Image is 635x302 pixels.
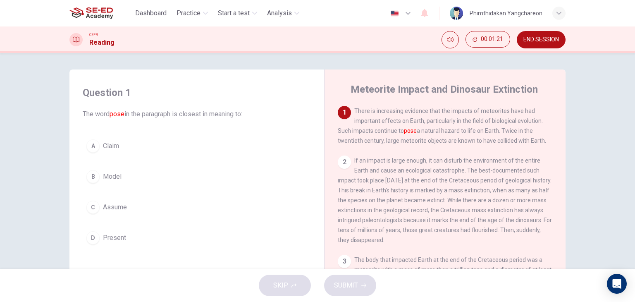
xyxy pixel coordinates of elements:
font: pose [404,127,417,134]
span: Practice [177,8,201,18]
span: 00:01:21 [481,36,503,43]
button: BModel [83,166,311,187]
div: 3 [338,255,351,268]
button: Start a test [215,6,260,21]
div: Open Intercom Messenger [607,274,627,294]
div: C [86,201,100,214]
font: pose [110,110,124,118]
div: 1 [338,106,351,119]
div: Phimthidakan Yangchareon [470,8,542,18]
button: 00:01:21 [466,31,510,48]
span: END SESSION [523,36,559,43]
span: If an impact is large enough, it can disturb the environment of the entire Earth and cause an eco... [338,157,552,243]
a: SE-ED Academy logo [69,5,132,22]
h4: Meteorite Impact and Dinosaur Extinction [351,83,538,96]
div: B [86,170,100,183]
div: 2 [338,156,351,169]
span: Model [103,172,122,182]
div: D [86,231,100,244]
span: Present [103,233,126,243]
button: Dashboard [132,6,170,21]
button: AClaim [83,136,311,156]
div: Mute [442,31,459,48]
span: Analysis [267,8,292,18]
span: CEFR [89,32,98,38]
span: Claim [103,141,119,151]
span: There is increasing evidence that the impacts of meteorites have had important effects on Earth, ... [338,108,546,144]
div: A [86,139,100,153]
button: CAssume [83,197,311,218]
span: The word in the paragraph is closest in meaning to: [83,109,311,119]
h4: Question 1 [83,86,311,99]
img: SE-ED Academy logo [69,5,113,22]
span: Start a test [218,8,250,18]
img: en [389,10,400,17]
button: DPresent [83,228,311,248]
img: Profile picture [450,7,463,20]
div: Hide [466,31,510,48]
button: Analysis [264,6,303,21]
span: Assume [103,202,127,212]
h1: Reading [89,38,115,48]
button: END SESSION [517,31,566,48]
button: Practice [173,6,211,21]
span: Dashboard [135,8,167,18]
